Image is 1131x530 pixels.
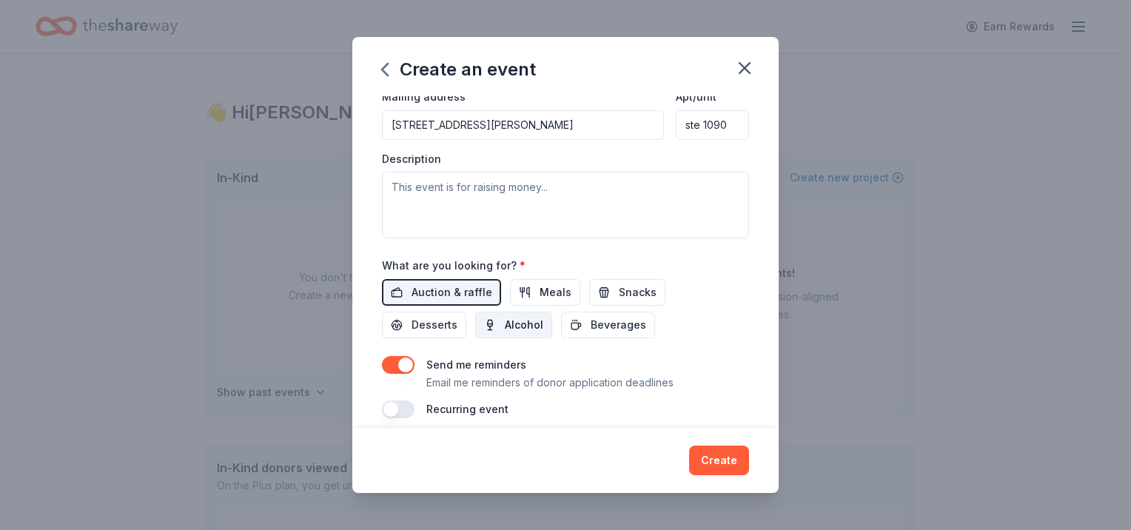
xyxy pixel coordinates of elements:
[382,258,526,273] label: What are you looking for?
[382,312,466,338] button: Desserts
[561,312,655,338] button: Beverages
[676,90,716,104] label: Apt/unit
[540,284,571,301] span: Meals
[510,279,580,306] button: Meals
[591,316,646,334] span: Beverages
[382,90,466,104] label: Mailing address
[689,446,749,475] button: Create
[505,316,543,334] span: Alcohol
[382,279,501,306] button: Auction & raffle
[382,58,536,81] div: Create an event
[589,279,665,306] button: Snacks
[676,110,749,140] input: #
[426,374,674,392] p: Email me reminders of donor application deadlines
[412,316,457,334] span: Desserts
[382,152,441,167] label: Description
[619,284,657,301] span: Snacks
[412,284,492,301] span: Auction & raffle
[475,312,552,338] button: Alcohol
[426,403,509,415] label: Recurring event
[426,358,526,371] label: Send me reminders
[382,110,664,140] input: Enter a US address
